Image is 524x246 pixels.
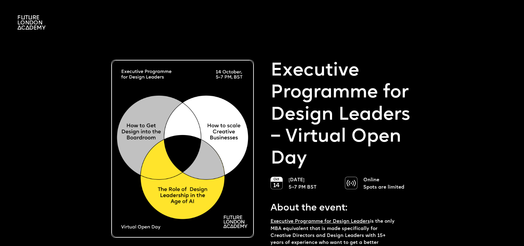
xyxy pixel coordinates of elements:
[363,177,413,191] p: Online Spots are limited
[271,219,370,224] a: Executive Programme for Design Leaders
[271,60,413,170] p: Executive Programme for Design Leaders – Virtual Open Day
[271,202,399,214] p: About the event:
[17,15,46,30] img: A logo saying in 3 lines: Future London Academy
[289,177,338,191] p: [DATE] 5–7 PM BST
